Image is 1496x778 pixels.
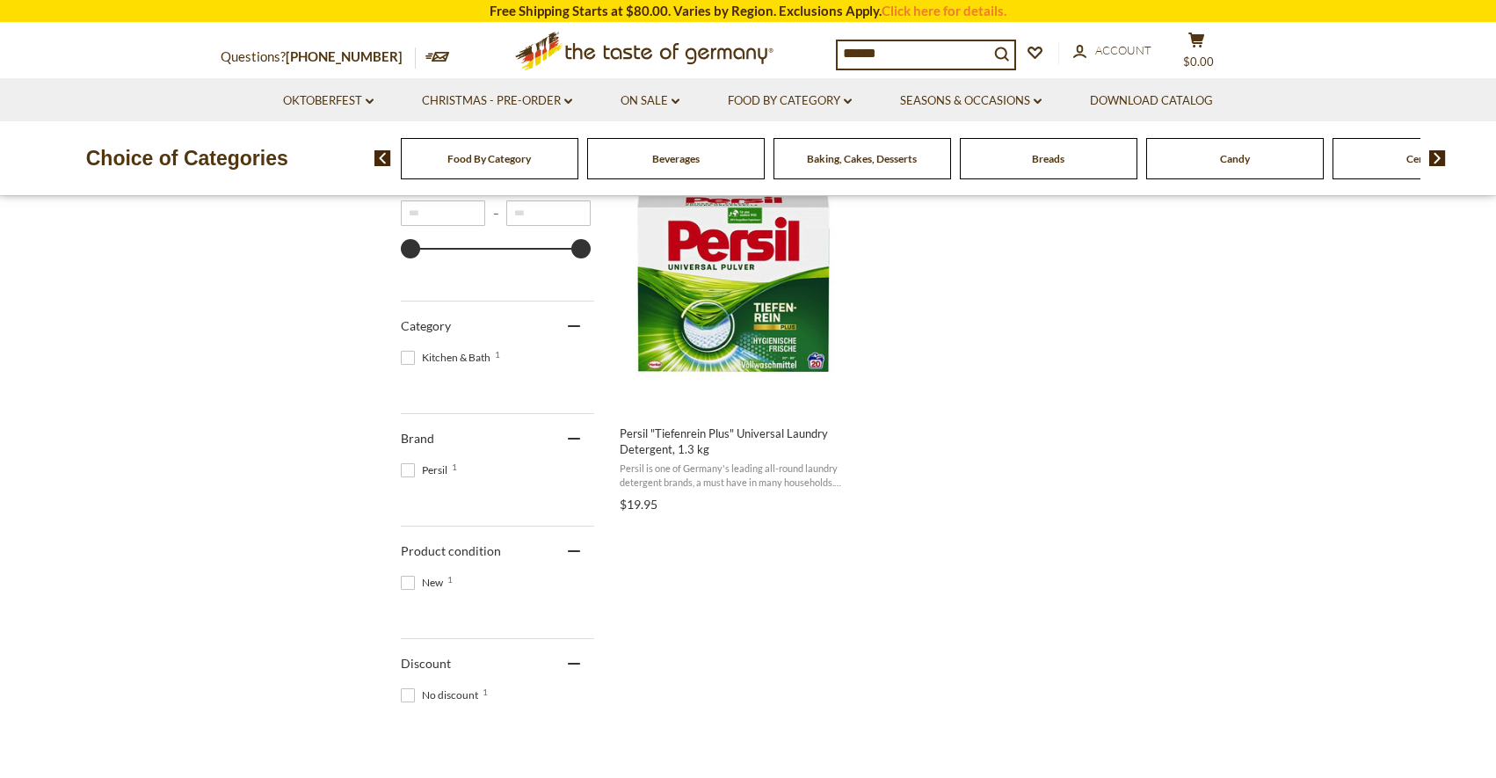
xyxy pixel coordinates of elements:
img: previous arrow [374,150,391,166]
a: Cereal [1406,152,1436,165]
a: Persil [617,149,850,518]
a: Beverages [652,152,700,165]
span: 1 [495,350,500,359]
a: Seasons & Occasions [900,91,1042,111]
button: $0.00 [1170,32,1223,76]
a: Food By Category [728,91,852,111]
span: Brand [401,431,434,446]
span: – [485,207,506,220]
a: Christmas - PRE-ORDER [422,91,572,111]
span: Account [1095,43,1151,57]
a: On Sale [621,91,679,111]
span: Category [401,318,451,333]
span: 1 [447,575,453,584]
span: $0.00 [1183,55,1214,69]
a: Breads [1032,152,1064,165]
span: Discount [401,656,451,671]
span: 1 [483,687,488,696]
input: Minimum value [401,200,485,226]
a: Click here for details. [882,3,1006,18]
span: Persil "Tiefenrein Plus" Universal Laundry Detergent, 1.3 kg [620,425,847,457]
a: [PHONE_NUMBER] [286,48,403,64]
span: No discount [401,687,483,703]
a: Food By Category [447,152,531,165]
img: next arrow [1429,150,1446,166]
span: New [401,575,448,591]
span: $19.95 [620,497,657,512]
img: Persil Detergent [617,164,850,397]
a: Account [1073,41,1151,61]
span: Persil [401,462,453,478]
a: Download Catalog [1090,91,1213,111]
a: Candy [1220,152,1250,165]
input: Maximum value [506,200,591,226]
span: 1 [452,462,457,471]
span: Kitchen & Bath [401,350,496,366]
a: Baking, Cakes, Desserts [807,152,917,165]
p: Questions? [221,46,416,69]
span: Persil is one of Germany's leading all-round laundry detergent brands, a must have in many househ... [620,462,847,489]
span: Product condition [401,543,501,558]
a: Oktoberfest [283,91,374,111]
